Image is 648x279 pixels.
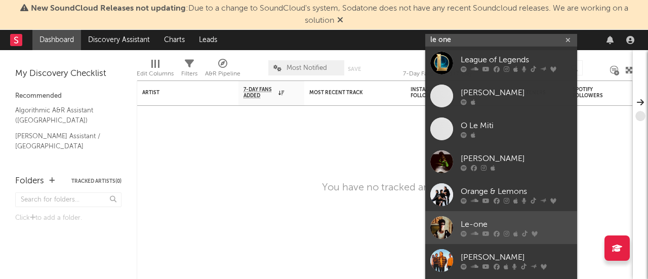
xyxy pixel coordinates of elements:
div: Spotify Followers [573,87,608,99]
a: Algorithmic A&R Assistant ([GEOGRAPHIC_DATA]) [15,105,111,126]
div: [PERSON_NAME] [461,87,572,99]
span: : Due to a change to SoundCloud's system, Sodatone does not have any recent Soundcloud releases. ... [31,5,628,25]
a: League of Legends [425,47,577,79]
button: Save [348,66,361,72]
a: Le-one [425,211,577,244]
div: 7-Day Fans Added (7-Day Fans Added) [403,55,479,85]
div: Click to add a folder. [15,212,121,224]
div: Edit Columns [137,68,174,80]
div: League of Legends [461,54,572,66]
span: New SoundCloud Releases not updating [31,5,186,13]
a: [PERSON_NAME] [425,244,577,277]
a: Spotify Track Velocity Chart / IT [15,156,111,168]
input: Search for folders... [15,192,121,207]
a: [PERSON_NAME] Assistant / [GEOGRAPHIC_DATA] [15,131,111,151]
span: Most Notified [287,65,327,71]
div: Artist [142,90,218,96]
a: Dashboard [32,30,81,50]
a: O Le Miti [425,112,577,145]
div: Instagram Followers [411,87,446,99]
button: Tracked Artists(0) [71,179,121,184]
a: Discovery Assistant [81,30,157,50]
a: [PERSON_NAME] [425,79,577,112]
div: O Le Miti [461,120,572,132]
a: Charts [157,30,192,50]
div: A&R Pipeline [205,68,240,80]
div: Filters [181,68,197,80]
div: Edit Columns [137,55,174,85]
div: [PERSON_NAME] [461,252,572,264]
span: 7-Day Fans Added [244,87,276,99]
a: Orange & Lemons [425,178,577,211]
div: My Discovery Checklist [15,68,121,80]
div: 7-Day Fans Added (7-Day Fans Added) [403,68,479,80]
a: Leads [192,30,224,50]
div: Folders [15,175,44,187]
a: [PERSON_NAME] [425,145,577,178]
div: Most Recent Track [309,90,385,96]
div: A&R Pipeline [205,55,240,85]
span: Dismiss [337,17,343,25]
div: Recommended [15,90,121,102]
div: Orange & Lemons [461,186,572,198]
div: You have no tracked artists. [322,182,448,194]
input: Search for artists [425,34,577,47]
div: Le-one [461,219,572,231]
div: [PERSON_NAME] [461,153,572,165]
div: Filters [181,55,197,85]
